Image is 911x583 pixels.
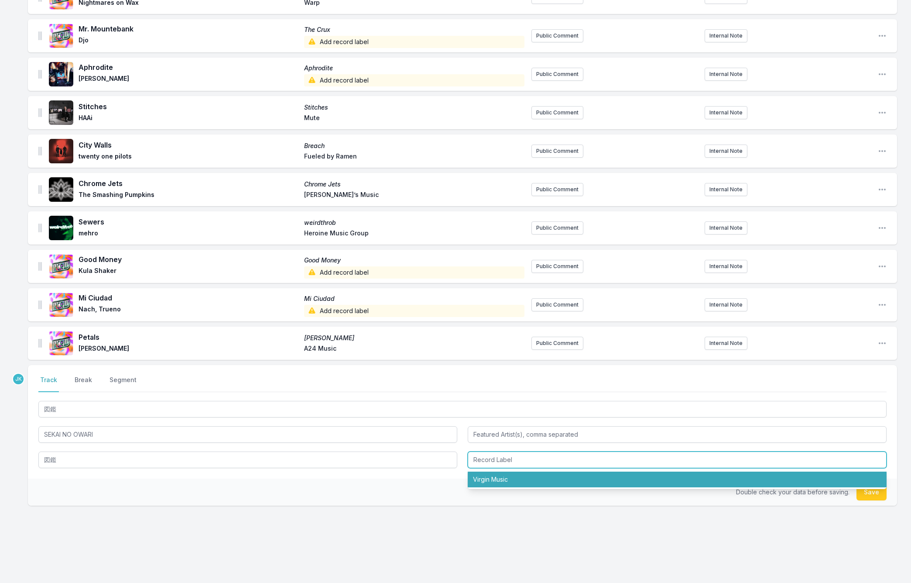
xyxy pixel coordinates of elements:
span: Aphrodite [304,64,524,72]
button: Internal Note [705,298,747,311]
span: Add record label [304,36,524,48]
button: Public Comment [531,221,583,235]
input: Artist [38,426,457,443]
span: Fueled by Ramen [304,152,524,162]
span: Nach, Trueno [79,305,299,317]
span: Sewers [79,217,299,227]
img: Mark William Lewis [49,331,73,355]
button: Open playlist item options [878,224,887,232]
button: Public Comment [531,145,583,158]
button: Save [856,484,887,500]
button: Internal Note [705,337,747,350]
span: Chrome Jets [304,180,524,189]
img: Drag Handle [38,31,42,40]
span: HAAi [79,114,299,124]
button: Internal Note [705,260,747,273]
button: Open playlist item options [878,339,887,348]
button: Break [73,376,94,392]
img: Drag Handle [38,262,42,271]
span: Good Money [304,256,524,265]
img: Mi Ciudad [49,293,73,317]
button: Internal Note [705,68,747,81]
img: Drag Handle [38,185,42,194]
button: Open playlist item options [878,70,887,79]
span: Heroine Music Group [304,229,524,239]
span: Add record label [304,305,524,317]
span: The Crux [304,25,524,34]
span: Good Money [79,254,299,265]
span: Mi Ciudad [304,294,524,303]
img: Drag Handle [38,339,42,348]
button: Open playlist item options [878,262,887,271]
button: Public Comment [531,68,583,81]
input: Featured Artist(s), comma separated [468,426,887,443]
img: The Crux [49,24,73,48]
button: Public Comment [531,106,583,119]
span: Double check your data before saving. [736,488,849,496]
p: Jason Kramer [12,373,24,385]
button: Public Comment [531,260,583,273]
span: Aphrodite [79,62,299,72]
button: Internal Note [705,106,747,119]
button: Internal Note [705,29,747,42]
button: Open playlist item options [878,147,887,155]
img: Stitches [49,100,73,125]
span: City Walls [79,140,299,150]
span: Mi Ciudad [79,293,299,303]
button: Track [38,376,59,392]
button: Segment [108,376,138,392]
span: Mr. Mountebank [79,24,299,34]
span: Add record label [304,74,524,86]
button: Public Comment [531,183,583,196]
img: Breach [49,139,73,163]
button: Open playlist item options [878,108,887,117]
img: Good Money [49,254,73,279]
img: Chrome Jets [49,177,73,202]
span: Breach [304,141,524,150]
img: Drag Handle [38,70,42,79]
input: Track Title [38,401,887,417]
input: Album Title [38,452,457,468]
span: weirdthrob [304,218,524,227]
span: [PERSON_NAME]’s Music [304,190,524,201]
span: The Smashing Pumpkins [79,190,299,201]
button: Public Comment [531,298,583,311]
img: Aphrodite [49,62,73,86]
span: mehro [79,229,299,239]
button: Open playlist item options [878,300,887,309]
span: A24 Music [304,344,524,355]
img: Drag Handle [38,147,42,155]
span: Add record label [304,266,524,279]
img: Drag Handle [38,300,42,309]
img: Drag Handle [38,224,42,232]
button: Internal Note [705,145,747,158]
button: Open playlist item options [878,31,887,40]
span: Petals [79,332,299,342]
span: Kula Shaker [79,266,299,279]
span: twenty one pilots [79,152,299,162]
button: Public Comment [531,337,583,350]
li: Virgin Music [468,472,887,487]
button: Internal Note [705,221,747,235]
span: Stitches [304,103,524,112]
img: weirdthrob [49,216,73,240]
button: Public Comment [531,29,583,42]
button: Internal Note [705,183,747,196]
span: [PERSON_NAME] [304,334,524,342]
span: Mute [304,114,524,124]
span: Djo [79,36,299,48]
img: Drag Handle [38,108,42,117]
span: Chrome Jets [79,178,299,189]
input: Record Label [468,452,887,468]
span: Stitches [79,101,299,112]
span: [PERSON_NAME] [79,344,299,355]
button: Open playlist item options [878,185,887,194]
span: [PERSON_NAME] [79,74,299,86]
